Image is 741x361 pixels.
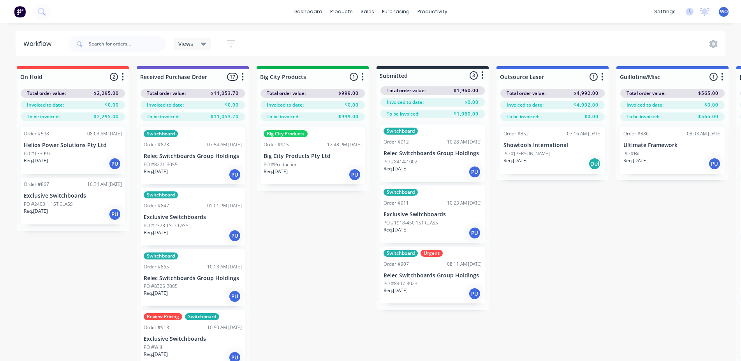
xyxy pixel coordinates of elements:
span: Views [178,40,193,48]
span: $2,295.00 [94,113,119,120]
div: 10:13 AM [DATE] [207,263,242,270]
p: PO #2373 1ST CLASS [144,222,188,229]
div: 01:01 PM [DATE] [207,202,242,209]
span: Total order value: [147,90,186,97]
span: To be invoiced: [147,113,180,120]
div: Order #88608:03 AM [DATE]Ultimate FrameworkPO #BillReq.[DATE]PU [620,127,725,174]
span: To be invoiced: [27,113,60,120]
div: SwitchboardUrgentOrder #90708:11 AM [DATE]Relec Switchboards Group HoldingsPO #8407-3023Req.[DATE]PU [380,247,485,304]
div: SwitchboardOrder #91210:28 AM [DATE]Relec Switchboards Group HoldingsPO #8414-1002Req.[DATE]PU [380,124,485,182]
p: Req. [DATE] [264,168,288,175]
div: Del [588,158,601,170]
div: Big City Products [264,130,308,137]
div: PU [348,168,361,181]
p: Relec Switchboards Group Holdings [144,275,242,282]
p: PO #1918-450 1ST CLASS [384,219,438,226]
span: $999.00 [338,90,359,97]
div: PU [229,290,241,303]
div: Urgent [421,250,443,257]
span: Invoiced to date: [27,102,64,109]
p: Req. [DATE] [24,208,48,215]
span: To be invoiced: [267,113,299,120]
img: Factory [14,6,26,18]
div: Switchboard [384,128,418,135]
span: $0.00 [225,102,239,109]
div: 07:54 AM [DATE] [207,141,242,148]
p: Exclusive Switchboards [144,336,242,342]
div: Review Pricing [144,313,182,320]
span: Total order value: [27,90,66,97]
div: Order #886 [623,130,649,137]
div: SwitchboardOrder #91110:23 AM [DATE]Exclusive SwitchboardsPO #1918-450 1ST CLASSReq.[DATE]PU [380,186,485,243]
div: Order #912 [384,138,409,145]
span: Total order value: [267,90,306,97]
span: $565.00 [698,113,718,120]
div: Switchboard [384,250,418,257]
span: To be invoiced: [387,110,419,117]
p: Exclusive Switchboards [24,193,122,199]
span: Invoiced to date: [147,102,184,109]
p: PO #8271-3055 [144,161,178,168]
div: PU [468,287,481,300]
p: PO #Will [144,344,162,351]
span: Invoiced to date: [387,99,424,106]
div: PU [109,158,121,170]
div: 12:48 PM [DATE] [327,141,362,148]
p: Req. [DATE] [623,157,648,164]
div: 10:23 AM [DATE] [447,200,482,207]
div: SwitchboardOrder #86510:13 AM [DATE]Relec Switchboards Group HoldingsPO #8325-3005Req.[DATE]PU [141,249,245,307]
span: $1,960.00 [454,87,479,94]
span: $0.00 [704,102,718,109]
span: Invoiced to date: [507,102,544,109]
span: Total order value: [387,87,426,94]
p: Req. [DATE] [24,157,48,164]
div: Order #59808:03 AM [DATE]Helios Power Solutions Pty LtdPO #133997Req.[DATE]PU [21,127,125,174]
div: Order #847 [144,202,169,209]
div: Order #86710:34 AM [DATE]Exclusive SwitchboardsPO #2403-1 1ST CLASSReq.[DATE]PU [21,178,125,224]
div: Switchboard [384,189,418,196]
div: Order #85207:16 AM [DATE]Showtools InternationalPO #[PERSON_NAME]Req.[DATE]Del [500,127,605,174]
div: Switchboard [144,252,178,259]
div: productivity [414,6,451,18]
div: PU [708,158,721,170]
div: Order #867 [24,181,49,188]
p: Req. [DATE] [144,229,168,236]
span: $0.00 [105,102,119,109]
div: 10:34 AM [DATE] [87,181,122,188]
p: PO #Production [264,161,297,168]
div: 08:11 AM [DATE] [447,261,482,268]
p: Big City Products Pty Ltd [264,153,362,159]
div: Order #865 [144,263,169,270]
div: Workflow [23,39,55,49]
p: Req. [DATE] [384,165,408,172]
span: To be invoiced: [507,113,539,120]
p: Helios Power Solutions Pty Ltd [24,142,122,149]
div: Order #915 [264,141,289,148]
span: $4,992.00 [574,90,598,97]
div: PU [229,168,241,181]
div: PU [468,166,481,178]
span: $11,053.70 [211,113,239,120]
p: Showtools International [503,142,602,149]
span: To be invoiced: [627,113,659,120]
div: Order #852 [503,130,529,137]
span: $565.00 [698,90,718,97]
div: Order #913 [144,324,169,331]
p: Relec Switchboards Group Holdings [144,153,242,159]
p: Req. [DATE] [144,168,168,175]
div: PU [109,208,121,221]
p: Exclusive Switchboards [384,211,482,218]
span: Total order value: [507,90,546,97]
p: Req. [DATE] [503,157,528,164]
div: 08:03 AM [DATE] [87,130,122,137]
div: 10:28 AM [DATE] [447,138,482,145]
div: purchasing [378,6,414,18]
p: Relec Switchboards Group Holdings [384,272,482,279]
span: $1,960.00 [454,110,479,117]
div: 10:50 AM [DATE] [207,324,242,331]
div: PU [468,227,481,239]
span: Invoiced to date: [267,102,304,109]
span: $2,295.00 [94,90,119,97]
div: Big City ProductsOrder #91512:48 PM [DATE]Big City Products Pty LtdPO #ProductionReq.[DATE]PU [260,127,365,184]
div: products [326,6,357,18]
